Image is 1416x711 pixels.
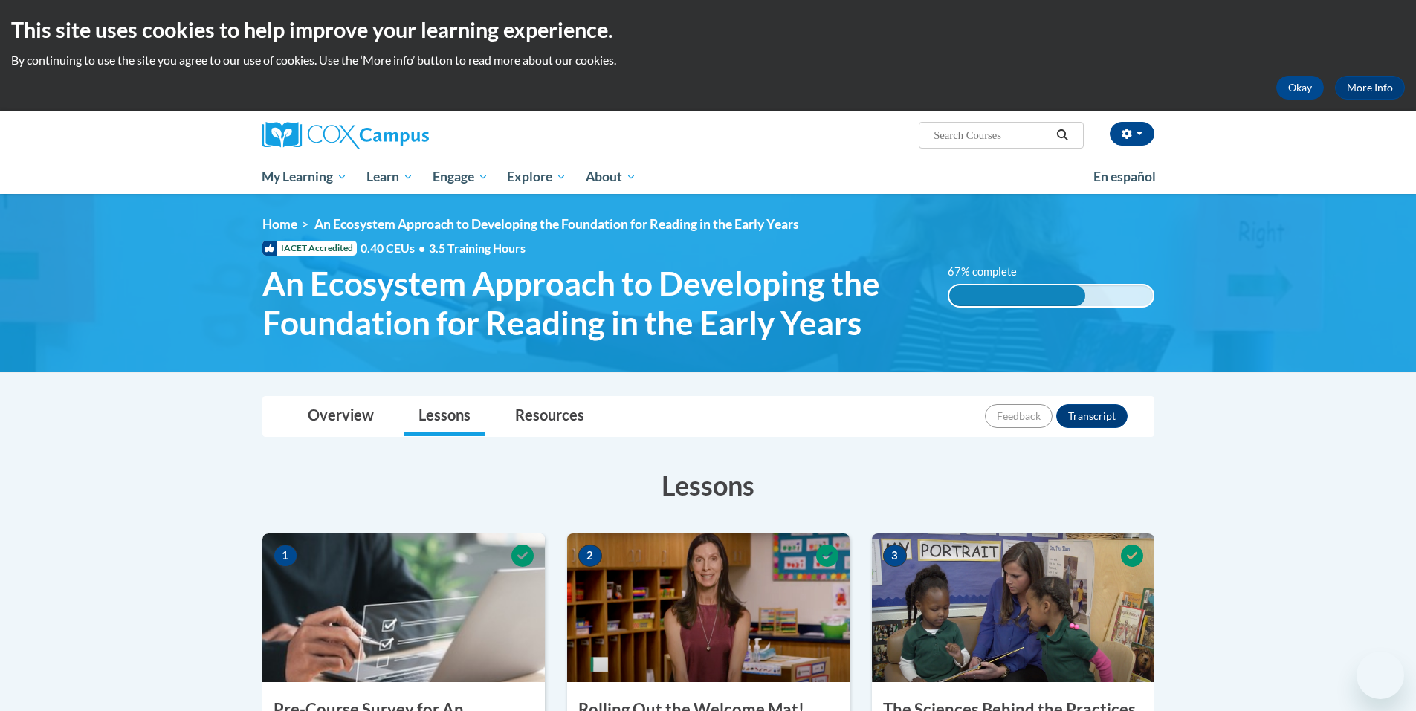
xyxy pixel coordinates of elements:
a: More Info [1335,76,1405,100]
span: An Ecosystem Approach to Developing the Foundation for Reading in the Early Years [262,264,926,342]
a: En español [1084,161,1166,192]
div: Main menu [240,160,1177,194]
img: Cox Campus [262,122,429,149]
button: Search [1051,126,1073,144]
a: Cox Campus [262,122,545,149]
span: Engage [433,168,488,186]
a: Home [262,216,297,232]
span: 0.40 CEUs [361,240,429,256]
h2: This site uses cookies to help improve your learning experience. [11,15,1405,45]
img: Course Image [262,533,545,682]
span: An Ecosystem Approach to Developing the Foundation for Reading in the Early Years [314,216,799,232]
label: 67% complete [948,264,1033,280]
span: About [586,168,636,186]
div: 67% complete [949,285,1085,306]
span: Explore [507,168,566,186]
a: Resources [500,397,599,436]
a: Engage [423,160,498,194]
button: Transcript [1056,404,1128,428]
button: Feedback [985,404,1053,428]
span: 3 [883,545,907,567]
a: Lessons [404,397,485,436]
span: My Learning [262,168,347,186]
a: About [576,160,646,194]
a: Overview [293,397,389,436]
iframe: Button to launch messaging window [1357,652,1404,699]
span: En español [1093,169,1156,184]
a: My Learning [253,160,358,194]
span: 1 [274,545,297,567]
span: • [418,241,425,255]
a: Explore [497,160,576,194]
p: By continuing to use the site you agree to our use of cookies. Use the ‘More info’ button to read... [11,52,1405,68]
h3: Lessons [262,467,1154,504]
span: 2 [578,545,602,567]
button: Okay [1276,76,1324,100]
img: Course Image [872,533,1154,682]
button: Account Settings [1110,122,1154,146]
img: Course Image [567,533,850,682]
span: 3.5 Training Hours [429,241,526,255]
span: IACET Accredited [262,241,357,256]
span: Learn [366,168,413,186]
input: Search Courses [932,126,1051,144]
a: Learn [357,160,423,194]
